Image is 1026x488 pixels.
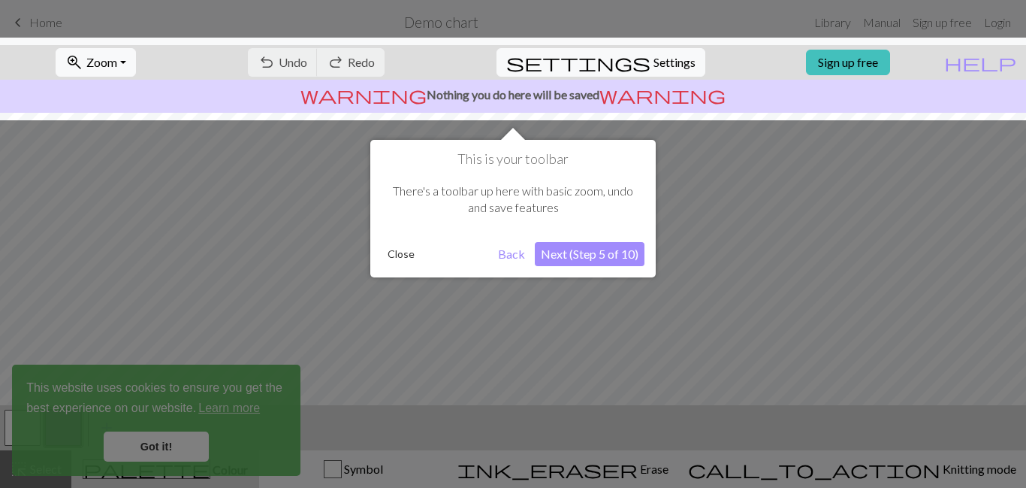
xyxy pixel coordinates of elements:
[492,242,531,266] button: Back
[535,242,644,266] button: Next (Step 5 of 10)
[382,168,644,232] div: There's a toolbar up here with basic zoom, undo and save features
[370,140,656,277] div: This is your toolbar
[382,151,644,168] h1: This is your toolbar
[382,243,421,265] button: Close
